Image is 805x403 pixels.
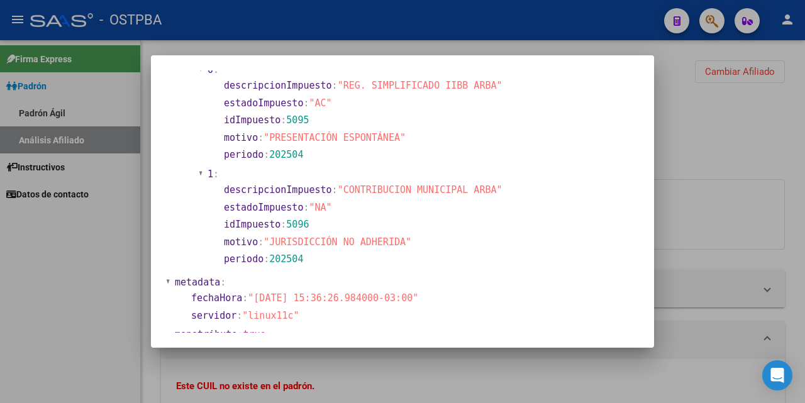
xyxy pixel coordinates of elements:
span: periodo [224,149,264,160]
span: 202504 [269,253,303,265]
div: Open Intercom Messenger [762,360,792,390]
span: : [220,277,226,288]
span: fechaHora [191,292,242,304]
span: 1 [208,168,213,180]
span: : [213,64,219,75]
span: monotributo [175,329,237,340]
span: : [280,219,286,230]
span: : [213,168,219,180]
span: : [332,80,338,91]
span: servidor [191,310,236,321]
span: : [258,132,264,143]
span: descripcionImpuesto [224,184,332,196]
span: : [303,202,309,213]
span: : [237,329,243,340]
span: "linux11c" [242,310,299,321]
span: : [264,149,269,160]
span: : [303,97,309,109]
span: : [242,292,248,304]
span: motivo [224,236,258,248]
span: "[DATE] 15:36:26.984000-03:00" [248,292,418,304]
span: 0 [208,64,213,75]
span: "REG. SIMPLIFICADO IIBB ARBA" [338,80,502,91]
span: estadoImpuesto [224,97,303,109]
span: "CONTRIBUCION MUNICIPAL ARBA" [338,184,502,196]
span: estadoImpuesto [224,202,303,213]
span: : [236,310,242,321]
span: : [280,114,286,126]
span: "AC" [309,97,331,109]
span: : [332,184,338,196]
span: motivo [224,132,258,143]
span: "PRESENTACIÓN ESPONTÁNEA" [264,132,406,143]
span: descripcionImpuesto [224,80,332,91]
span: periodo [224,253,264,265]
span: true [243,329,265,340]
span: : [264,253,269,265]
span: "NA" [309,202,331,213]
span: idImpuesto [224,114,280,126]
span: "JURISDICCIÓN NO ADHERIDA" [264,236,411,248]
span: : [258,236,264,248]
span: idImpuesto [224,219,280,230]
span: 202504 [269,149,303,160]
span: 5095 [286,114,309,126]
span: 5096 [286,219,309,230]
span: metadata [175,277,220,288]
